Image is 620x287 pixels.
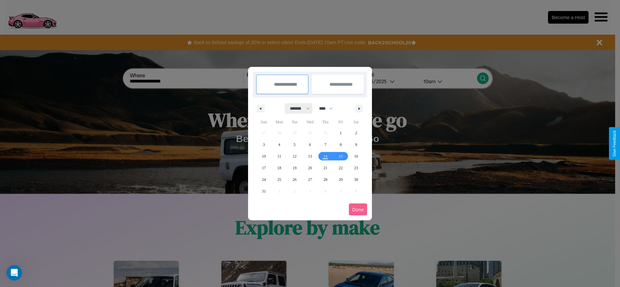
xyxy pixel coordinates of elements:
button: 28 [318,174,333,185]
button: 30 [349,174,364,185]
span: Sat [349,117,364,127]
span: 12 [293,150,297,162]
span: 21 [323,162,327,174]
span: 10 [262,150,266,162]
button: 6 [302,139,317,150]
button: 21 [318,162,333,174]
span: 2 [355,127,357,139]
button: 23 [349,162,364,174]
button: 3 [256,139,271,150]
span: 17 [262,162,266,174]
button: Done [349,204,367,215]
iframe: Intercom live chat [6,265,22,281]
span: 27 [308,174,312,185]
button: 24 [256,174,271,185]
span: Wed [302,117,317,127]
button: 26 [287,174,302,185]
button: 31 [256,185,271,197]
span: 4 [278,139,280,150]
span: 18 [277,162,281,174]
span: 7 [324,139,326,150]
span: 25 [277,174,281,185]
span: 9 [355,139,357,150]
button: 1 [333,127,348,139]
span: 19 [293,162,297,174]
div: Give Feedback [612,130,617,157]
button: 22 [333,162,348,174]
button: 25 [271,174,287,185]
span: Fri [333,117,348,127]
span: 15 [339,150,343,162]
button: 19 [287,162,302,174]
button: 4 [271,139,287,150]
button: 9 [349,139,364,150]
button: 12 [287,150,302,162]
span: Thu [318,117,333,127]
button: 16 [349,150,364,162]
button: 27 [302,174,317,185]
button: 5 [287,139,302,150]
button: 14 [318,150,333,162]
button: 11 [271,150,287,162]
span: 16 [354,150,358,162]
button: 7 [318,139,333,150]
span: 11 [277,150,281,162]
span: 28 [323,174,327,185]
span: 30 [354,174,358,185]
button: 20 [302,162,317,174]
button: 18 [271,162,287,174]
button: 2 [349,127,364,139]
span: Mon [271,117,287,127]
span: 29 [339,174,343,185]
span: 5 [294,139,296,150]
span: 13 [308,150,312,162]
button: 15 [333,150,348,162]
button: 10 [256,150,271,162]
span: 22 [339,162,343,174]
button: 29 [333,174,348,185]
span: Tue [287,117,302,127]
span: 8 [340,139,342,150]
span: 1 [340,127,342,139]
span: 6 [309,139,311,150]
button: 13 [302,150,317,162]
button: 17 [256,162,271,174]
span: 31 [262,185,266,197]
span: 26 [293,174,297,185]
span: 24 [262,174,266,185]
button: 8 [333,139,348,150]
span: 3 [263,139,265,150]
span: 14 [323,150,327,162]
span: 20 [308,162,312,174]
span: Sun [256,117,271,127]
span: 23 [354,162,358,174]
